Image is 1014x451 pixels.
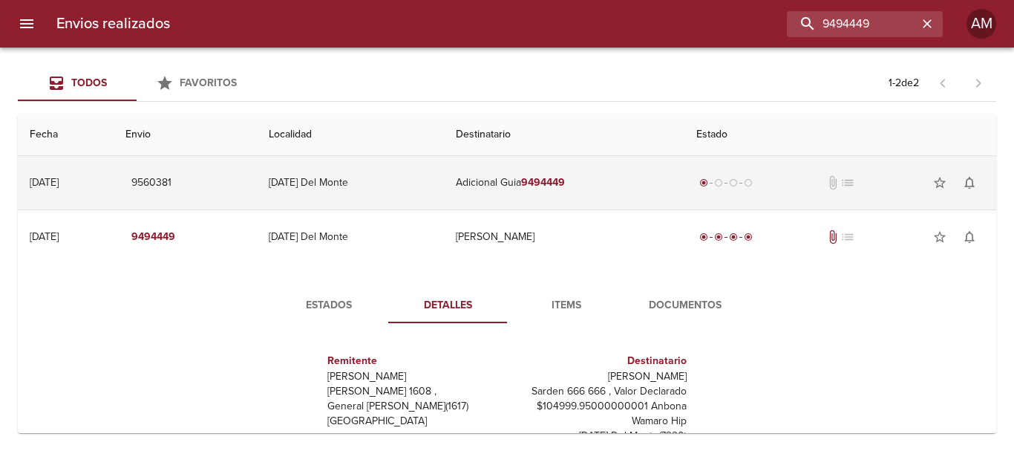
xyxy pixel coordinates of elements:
button: menu [9,6,45,42]
div: [DATE] [30,176,59,189]
span: radio_button_unchecked [744,178,753,187]
span: Documentos [635,296,736,315]
h6: Envios realizados [56,12,170,36]
span: radio_button_checked [699,178,708,187]
p: General [PERSON_NAME] ( 1617 ) [327,399,501,414]
div: Tabs detalle de guia [269,288,745,323]
span: Todos [71,77,107,89]
div: Abrir información de usuario [966,9,996,39]
div: [DATE] [30,230,59,243]
span: No tiene pedido asociado [840,230,855,244]
span: No tiene pedido asociado [840,175,855,190]
p: [PERSON_NAME] [513,369,687,384]
button: Agregar a favoritos [925,168,955,198]
td: Adicional Guia [444,156,684,210]
p: [PERSON_NAME] 1608 , [327,384,501,399]
span: Pagina anterior [925,75,961,90]
div: Tabs Envios [18,65,255,101]
span: Items [516,296,617,315]
button: Activar notificaciones [955,168,984,198]
em: 9494449 [131,228,175,247]
td: [DATE] Del Monte [257,210,444,264]
span: Tiene documentos adjuntos [825,230,840,244]
button: Activar notificaciones [955,222,984,252]
th: Destinatario [444,114,684,156]
span: radio_button_checked [714,233,723,241]
p: [GEOGRAPHIC_DATA] [327,414,501,429]
p: [PERSON_NAME] [327,369,501,384]
th: Fecha [18,114,114,156]
span: Favoritos [180,77,237,89]
div: Entregado [696,230,756,244]
em: 9494449 [521,176,565,189]
td: [PERSON_NAME] [444,210,684,264]
span: radio_button_checked [699,233,708,241]
span: Pagina siguiente [961,65,996,101]
input: buscar [787,11,917,37]
button: 9560381 [125,169,177,197]
span: notifications_none [962,175,977,190]
span: Detalles [397,296,498,315]
span: No tiene documentos adjuntos [825,175,840,190]
span: radio_button_unchecked [714,178,723,187]
th: Envio [114,114,258,156]
th: Localidad [257,114,444,156]
span: Estados [278,296,379,315]
h6: Destinatario [513,353,687,369]
span: radio_button_unchecked [729,178,738,187]
span: notifications_none [962,230,977,244]
button: Agregar a favoritos [925,222,955,252]
p: Sarden 666 666 , Valor Declarado $104999.95000000001 Anbona Wamaro Hip [513,384,687,429]
div: Generado [696,175,756,190]
th: Estado [684,114,996,156]
span: 9560381 [131,174,171,192]
span: star_border [932,175,947,190]
h6: Remitente [327,353,501,369]
span: radio_button_checked [729,233,738,241]
span: star_border [932,230,947,244]
p: 1 - 2 de 2 [889,76,919,91]
td: [DATE] Del Monte [257,156,444,210]
button: 9494449 [125,224,181,251]
div: AM [966,9,996,39]
p: [DATE] Del Monte ( 7220 ) [513,429,687,444]
span: radio_button_checked [744,233,753,241]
